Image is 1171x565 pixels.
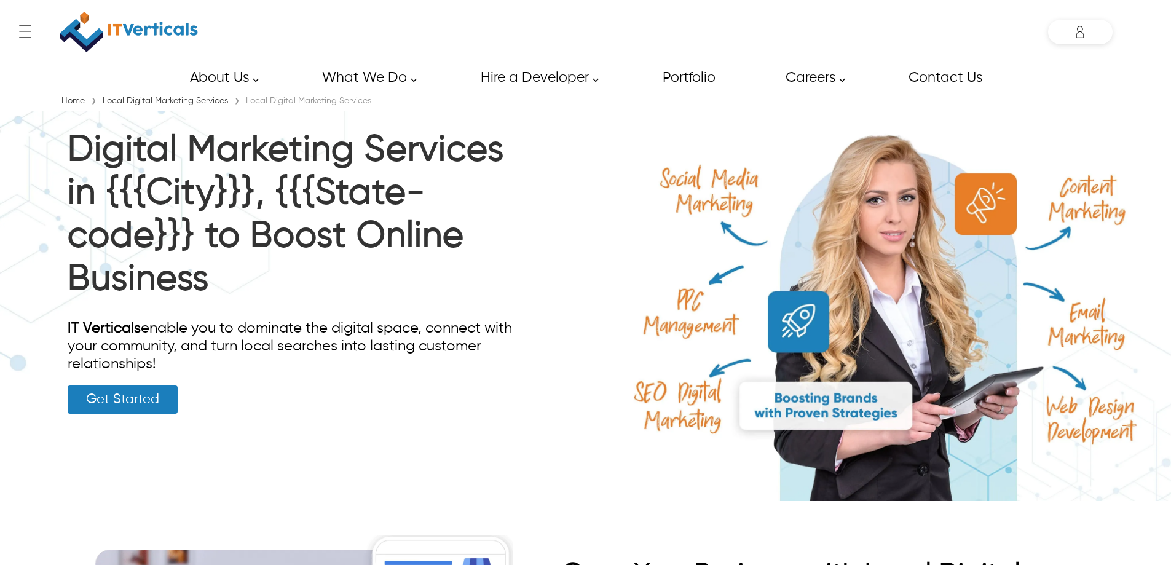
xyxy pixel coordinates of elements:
[649,64,728,92] a: Portfolio
[68,385,178,414] a: Get Started
[234,93,240,110] span: ›
[243,95,374,107] div: Local Digital Marketing Services
[894,64,995,92] a: Contact Us
[58,6,200,58] a: IT Verticals Inc
[68,320,516,373] div: enable you to dominate the digital space, connect with your community, and turn local searches in...
[68,129,516,307] h1: Digital Marketing Services in {{{City}}}, {{{State-code}}} to Boost Online Business
[176,64,266,92] a: About Us
[91,93,97,110] span: ›
[68,321,141,336] a: IT Verticals
[60,6,198,58] img: IT Verticals Inc
[308,64,424,92] a: What We Do
[58,97,88,105] a: Home
[100,97,231,105] a: Local Digital Marketing Services
[771,64,852,92] a: Careers
[467,64,605,92] a: Hire a Developer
